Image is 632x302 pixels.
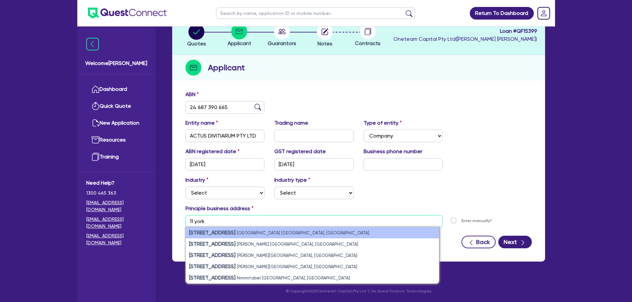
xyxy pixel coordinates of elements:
label: GST registered date [274,148,326,155]
strong: [STREET_ADDRESS] [189,229,236,236]
span: Oneteam Capital Pty Ltd ( [PERSON_NAME] [PERSON_NAME] ) [393,36,537,42]
a: Training [86,149,146,165]
label: ABN [185,91,199,98]
small: [PERSON_NAME] [GEOGRAPHIC_DATA], [GEOGRAPHIC_DATA] [237,242,358,247]
small: Nimmitabel [GEOGRAPHIC_DATA], [GEOGRAPHIC_DATA] [237,275,350,280]
label: Industry [185,176,208,184]
a: Quick Quote [86,98,146,115]
input: DD / MM / YYYY [185,158,265,171]
a: Resources [86,132,146,149]
h2: Applicant [208,62,245,74]
span: Welcome [PERSON_NAME] [85,59,147,67]
p: © Copyright 2025 Oneteam Capital Pty Ltd T/as Quest Finance Technologies [168,288,550,294]
img: resources [92,136,100,144]
img: quick-quote [92,102,100,110]
span: 1300 465 363 [86,190,146,197]
a: Dashboard [86,81,146,98]
img: step-icon [185,60,201,76]
label: Type of entity [364,119,402,127]
small: [GEOGRAPHIC_DATA] [GEOGRAPHIC_DATA], [GEOGRAPHIC_DATA] [237,230,369,235]
label: Industry type [274,176,310,184]
input: Search by name, application ID or mobile number... [216,7,415,19]
small: [PERSON_NAME][GEOGRAPHIC_DATA], [GEOGRAPHIC_DATA] [237,253,357,258]
button: Quotes [187,24,206,48]
img: icon-menu-close [86,38,99,50]
img: quest-connect-logo-blue [88,8,167,19]
a: Return To Dashboard [470,7,534,20]
img: training [92,153,100,161]
span: Guarantors [268,40,296,46]
img: new-application [92,119,100,127]
span: Loan # QF15399 [393,27,537,35]
strong: [STREET_ADDRESS] [189,241,236,247]
span: Need Help? [86,179,146,187]
label: Enter manually? [461,218,492,224]
button: Back [461,236,496,248]
a: [EMAIL_ADDRESS][DOMAIN_NAME] [86,199,146,213]
a: New Application [86,115,146,132]
a: [EMAIL_ADDRESS][DOMAIN_NAME] [86,216,146,230]
input: DD / MM / YYYY [274,158,354,171]
strong: [STREET_ADDRESS] [189,252,236,258]
label: Principle business address [185,205,253,212]
span: Notes [317,40,332,47]
button: Notes [316,24,333,48]
img: abn-lookup icon [254,104,261,110]
a: [EMAIL_ADDRESS][DOMAIN_NAME] [86,232,146,246]
button: Next [498,236,532,248]
strong: [STREET_ADDRESS] [189,263,236,270]
label: ABN registered date [185,148,240,155]
span: Contracts [355,40,381,46]
label: Business phone number [364,148,422,155]
a: Dropdown toggle [535,5,552,22]
label: Trading name [274,119,308,127]
span: Quotes [187,40,206,47]
strong: [STREET_ADDRESS] [189,274,236,281]
span: Applicant [228,40,251,46]
small: [PERSON_NAME][GEOGRAPHIC_DATA], [GEOGRAPHIC_DATA] [237,264,357,269]
label: Entity name [185,119,218,127]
